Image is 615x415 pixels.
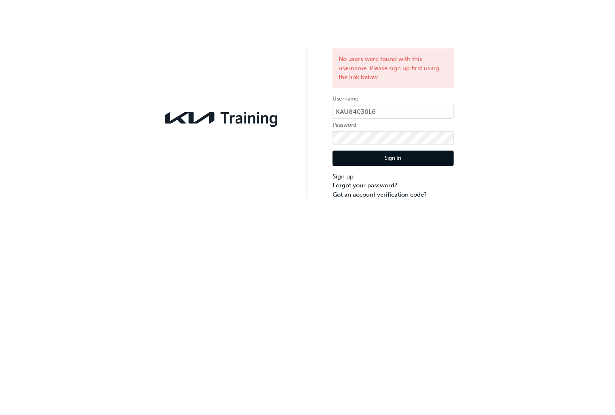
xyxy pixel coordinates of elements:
[333,105,454,119] input: Username
[333,151,454,166] button: Sign In
[161,107,282,129] img: kia-training
[333,94,454,104] label: Username
[333,172,454,181] a: Sign up
[333,48,454,88] div: No users were found with this username. Please sign up first using the link below.
[333,120,454,130] label: Password
[333,190,454,199] a: Got an account verification code?
[333,181,454,190] a: Forgot your password?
